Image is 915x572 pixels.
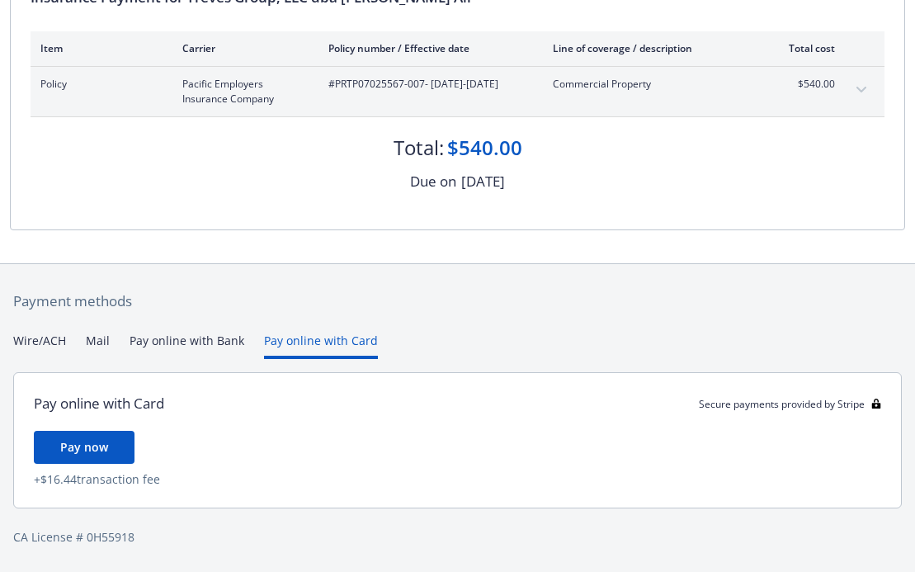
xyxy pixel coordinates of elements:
div: [DATE] [461,171,505,192]
div: Line of coverage / description [553,41,747,55]
button: Mail [86,332,110,359]
div: Payment methods [13,291,902,312]
div: + $16.44 transaction fee [34,470,881,488]
button: Pay online with Card [264,332,378,359]
div: CA License # 0H55918 [13,528,902,546]
span: Commercial Property [553,77,747,92]
div: Secure payments provided by Stripe [699,397,881,411]
button: Wire/ACH [13,332,66,359]
div: Total: [394,134,444,162]
span: Pacific Employers Insurance Company [182,77,302,106]
div: Item [40,41,156,55]
div: Total cost [773,41,835,55]
div: Pay online with Card [34,393,164,414]
span: #PRTP07025567-007 - [DATE]-[DATE] [328,77,526,92]
span: $540.00 [773,77,835,92]
span: Policy [40,77,156,92]
div: Due on [410,171,456,192]
span: Pay now [60,439,108,455]
div: PolicyPacific Employers Insurance Company#PRTP07025567-007- [DATE]-[DATE]Commercial Property$540.... [31,67,884,116]
div: Policy number / Effective date [328,41,526,55]
button: Pay now [34,431,134,464]
div: $540.00 [447,134,522,162]
button: Pay online with Bank [130,332,244,359]
button: expand content [848,77,875,103]
div: Carrier [182,41,302,55]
